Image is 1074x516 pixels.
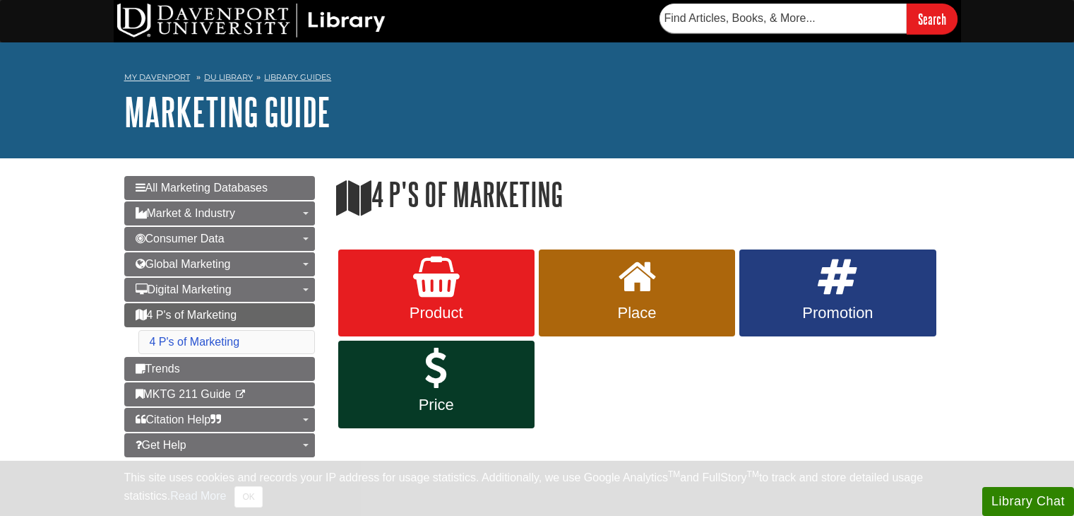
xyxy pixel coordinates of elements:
nav: breadcrumb [124,68,950,90]
button: Library Chat [982,487,1074,516]
span: Citation Help [136,414,222,426]
sup: TM [668,469,680,479]
span: Product [349,304,524,322]
input: Find Articles, Books, & More... [660,4,907,33]
a: Trends [124,357,315,381]
a: Price [338,341,535,428]
a: My Davenport [124,71,190,83]
a: Library Guides [264,72,331,82]
span: 4 P's of Marketing [136,309,237,321]
a: 4 P's of Marketing [150,336,240,348]
img: DU Library [117,4,386,37]
a: 4 P's of Marketing [124,303,315,327]
a: All Marketing Databases [124,176,315,200]
button: Close [234,486,262,508]
input: Search [907,4,957,34]
a: Promotion [739,250,936,337]
span: Consumer Data [136,233,225,245]
a: DU Library [204,72,253,82]
span: Global Marketing [136,258,231,270]
span: All Marketing Databases [136,182,268,194]
i: This link opens in a new window [234,390,246,399]
form: Searches DU Library's articles, books, and more [660,4,957,34]
a: Global Marketing [124,252,315,276]
a: Marketing Guide [124,90,330,134]
a: Consumer Data [124,227,315,251]
span: Digital Marketing [136,283,232,295]
span: Trends [136,363,180,375]
span: Price [349,396,524,414]
span: MKTG 211 Guide [136,388,232,400]
span: Market & Industry [136,207,235,219]
a: MKTG 211 Guide [124,382,315,406]
sup: TM [747,469,759,479]
a: Read More [170,490,226,502]
a: Get Help [124,433,315,457]
a: Digital Marketing [124,278,315,302]
span: Place [549,304,724,322]
span: Get Help [136,439,186,451]
a: Place [539,250,735,337]
a: Product [338,250,535,337]
div: This site uses cookies and records your IP address for usage statistics. Additionally, we use Goo... [124,469,950,508]
a: Market & Industry [124,201,315,225]
span: Promotion [750,304,925,322]
div: Guide Page Menu [124,176,315,457]
h1: 4 P's of Marketing [336,176,950,216]
a: Citation Help [124,408,315,432]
